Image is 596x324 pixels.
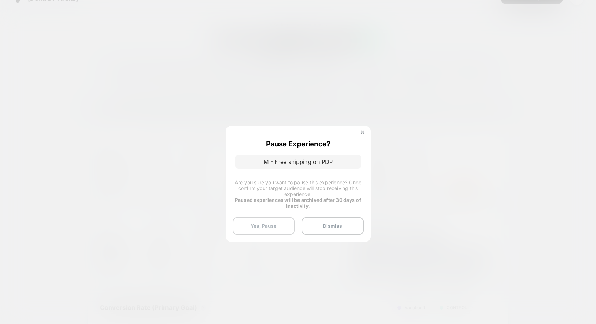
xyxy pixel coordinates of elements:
[302,217,364,235] button: Dismiss
[361,130,364,134] img: close
[233,217,295,235] button: Yes, Pause
[235,179,361,197] span: Are you sure you want to pause this experience? Once confirm your target audience will stop recei...
[266,140,330,148] p: Pause Experience?
[235,197,361,209] strong: Paused experiences will be archived after 30 days of inactivity.
[235,155,361,169] p: M - Free shipping on PDP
